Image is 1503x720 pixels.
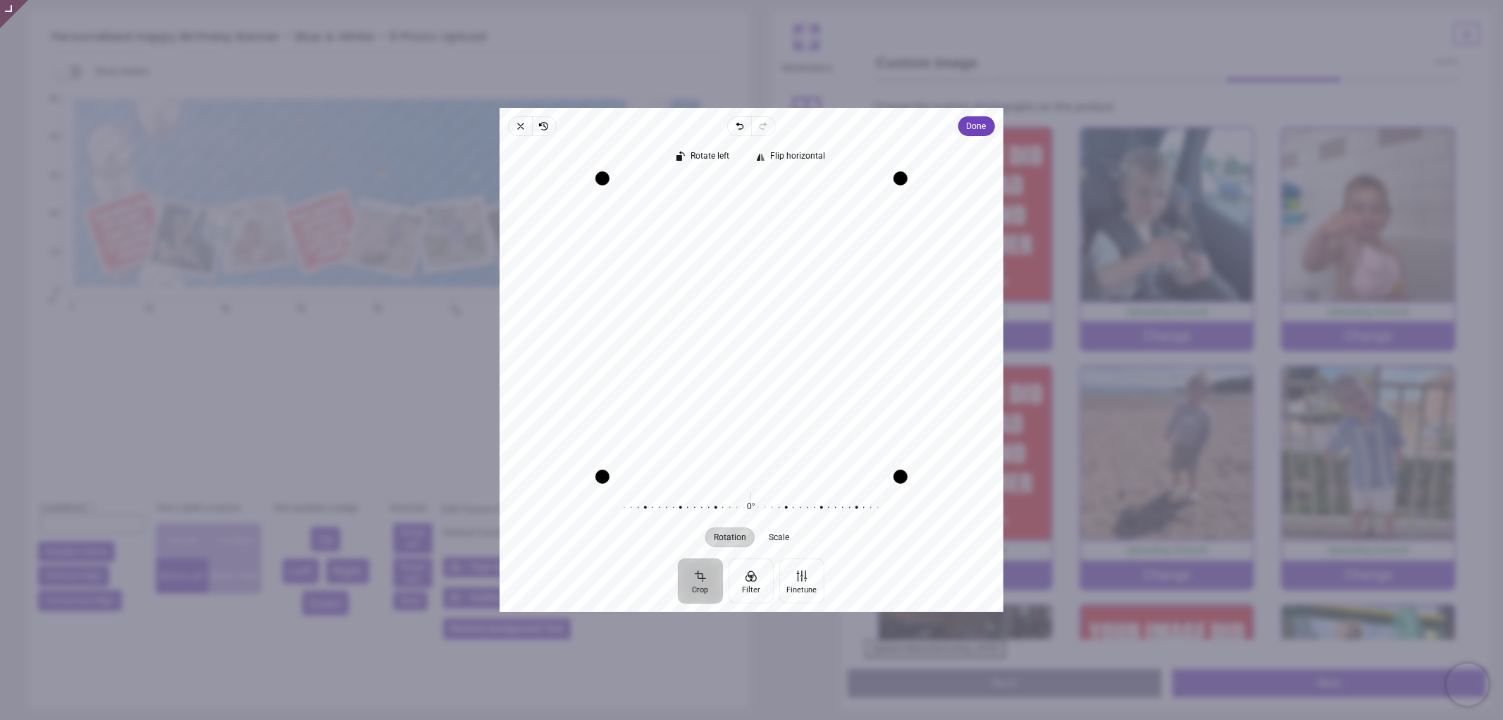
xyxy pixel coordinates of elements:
span: 50 [32,93,59,105]
span: 80 [370,301,379,310]
h5: Personalised Happy Birthday Banner - Blue & White - 9 Photo Upload [51,23,726,52]
div: Drag edge t [602,171,901,185]
span: Uploading Artwork [1126,544,1208,556]
span: 20 [142,301,151,310]
button: Dimensions [772,11,842,85]
div: Change [1282,561,1455,589]
div: Change [1282,322,1455,350]
button: Scale [760,527,798,547]
div: Drag corner tr [893,171,908,185]
span: 100 [446,301,455,310]
button: Finetune [780,559,825,604]
span: Uploading Artwork [1328,306,1409,317]
div: Drag edge b [602,470,901,484]
iframe: Brevo live chat [1447,664,1489,706]
div: Drag corner bl [595,470,610,484]
span: cm [46,293,58,306]
span: 0 [66,301,75,310]
span: 30 [32,170,59,182]
span: Uploading Artwork [1126,306,1208,317]
div: Change [1081,322,1254,350]
div: Show Rulers [63,63,749,80]
button: Crop [679,559,724,604]
span: 0 [32,285,59,297]
button: Rotate left [669,147,738,167]
button: Flip horizontal [749,147,834,167]
span: Custom Image [876,52,1436,73]
div: Drag edge r [893,178,908,477]
div: Change [1081,561,1254,589]
span: 4 of 5 [1436,56,1458,68]
span: Rotate left [691,152,729,161]
button: Rotation [705,527,755,547]
div: Drag edge l [595,178,610,477]
span: 10 [32,247,59,259]
button: Update Manufacturing JSON [865,640,1006,658]
p: Change the custom photographs on this product. [873,99,1469,115]
span: 40 [218,301,227,310]
span: 20 [32,208,59,220]
span: Dimensions [781,54,832,75]
span: 40 [32,131,59,143]
button: Next [1173,669,1486,697]
span: Uploading Artwork [1328,544,1409,556]
div: Drag corner tl [595,171,610,185]
span: Flip horizontal [770,152,825,161]
button: Filter [729,559,774,604]
span: 60 [294,301,303,310]
span: Scale [769,533,789,542]
div: Drag corner br [893,470,908,484]
button: Materials [772,85,842,159]
button: Back [848,669,1161,697]
span: Rotation [714,533,746,542]
span: Done [967,118,986,135]
button: Done [958,116,995,136]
